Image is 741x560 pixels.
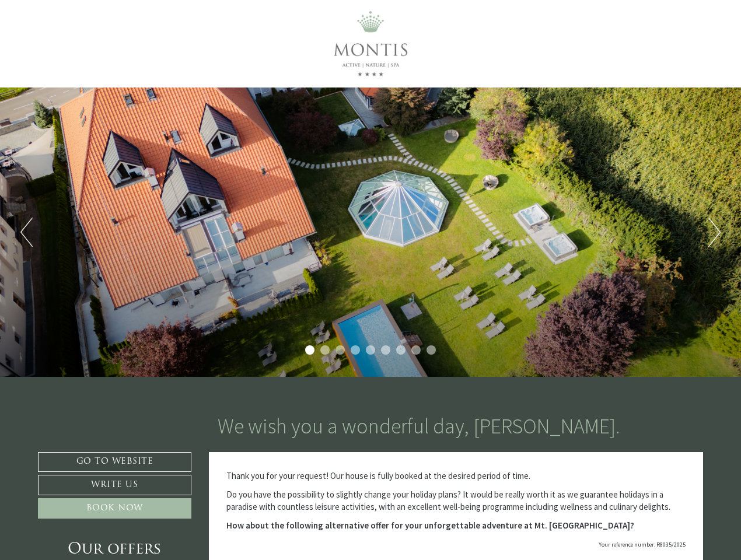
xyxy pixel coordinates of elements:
[38,452,191,472] a: Go to website
[599,541,686,548] span: Your reference number: R8035/2025
[20,218,33,247] button: Previous
[38,498,191,519] a: Book now
[226,470,686,482] p: Thank you for your request! Our house is fully booked at the desired period of time.
[708,218,721,247] button: Next
[226,488,686,513] p: Do you have the possibility to slightly change your holiday plans? It would be really worth it as...
[218,415,620,438] h1: We wish you a wonderful day, [PERSON_NAME].
[38,475,191,495] a: Write us
[226,520,634,531] strong: How about the following alternative offer for your unforgettable adventure at Mt. [GEOGRAPHIC_DATA]?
